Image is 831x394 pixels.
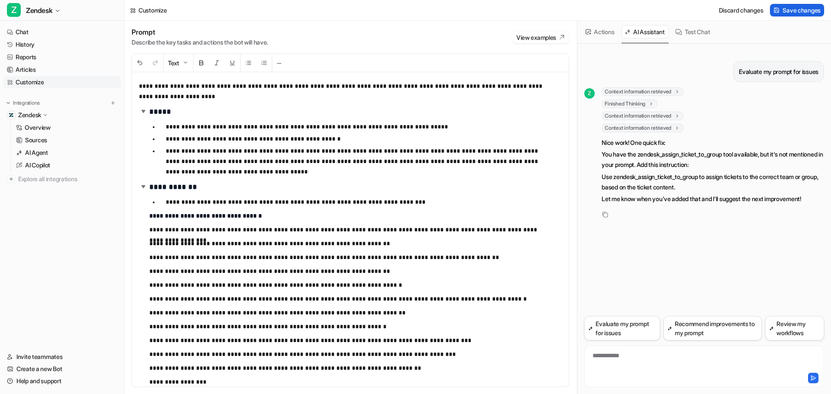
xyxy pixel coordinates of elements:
img: expand-arrow.svg [139,182,148,191]
img: Bold [198,59,205,66]
a: Help and support [3,375,121,387]
a: Overview [13,122,121,134]
button: Save changes [770,4,824,16]
a: History [3,38,121,51]
img: Italic [213,59,220,66]
img: Ordered List [261,59,267,66]
span: Context information retrieved [602,124,683,132]
button: Bold [193,54,209,72]
button: Italic [209,54,225,72]
p: Nice work! One quick fix: [602,138,824,148]
a: Reports [3,51,121,63]
img: explore all integrations [7,175,16,183]
div: Customize [138,6,167,15]
img: Dropdown Down Arrow [182,59,189,66]
a: Invite teammates [3,351,121,363]
span: Z [7,3,21,17]
p: Sources [25,136,47,144]
button: Redo [148,54,163,72]
button: Test Chat [672,25,714,38]
p: Describe the key tasks and actions the bot will have. [132,38,268,47]
img: Zendesk [9,112,14,118]
button: Evaluate my prompt for issues [584,316,660,340]
p: AI Copilot [25,161,50,170]
p: Overview [25,123,51,132]
p: You have the zendesk_assign_ticket_to_group tool available, but it's not mentioned in your prompt... [602,149,824,170]
span: Context information retrieved [602,87,683,96]
a: Sources [13,134,121,146]
button: ─ [272,54,286,72]
span: Finished Thinking [602,99,657,108]
button: Review my workflows [765,316,824,340]
button: Ordered List [256,54,272,72]
img: Underline [229,59,236,66]
a: Create a new Bot [3,363,121,375]
h1: Prompt [132,28,268,36]
img: expand-arrow.svg [139,107,148,115]
img: Unordered List [245,59,252,66]
img: menu_add.svg [110,100,116,106]
button: Recommend improvements to my prompt [664,316,762,340]
button: Actions [583,25,618,38]
span: Z [584,88,595,99]
a: Customize [3,76,121,88]
p: Let me know when you've added that and I'll suggest the next improvement! [602,194,824,204]
button: AI Assistant [622,25,669,38]
a: Articles [3,64,121,76]
button: Integrations [3,99,42,107]
a: AI Copilot [13,159,121,171]
a: Chat [3,26,121,38]
span: Zendesk [26,4,52,16]
span: Save changes [783,6,821,15]
p: Use zendesk_assign_ticket_to_group to assign tickets to the correct team or group, based on the t... [602,172,824,192]
button: Underline [225,54,240,72]
p: Integrations [13,99,40,106]
p: AI Agent [25,148,48,157]
button: Undo [132,54,148,72]
p: Evaluate my prompt for issues [739,67,818,77]
img: Undo [136,59,143,66]
span: Context information retrieved [602,112,683,120]
img: expand menu [5,100,11,106]
img: Redo [152,59,159,66]
p: Zendesk [18,111,41,119]
span: Explore all integrations [18,172,117,186]
a: Explore all integrations [3,173,121,185]
button: Discard changes [715,4,767,16]
a: AI Agent [13,147,121,159]
button: Text [164,54,193,72]
button: Unordered List [241,54,256,72]
button: View examples [512,31,569,43]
